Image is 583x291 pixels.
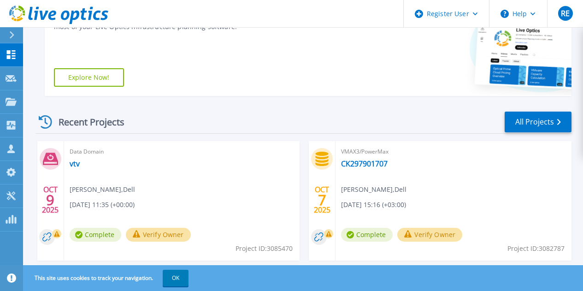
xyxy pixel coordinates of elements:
[70,228,121,242] span: Complete
[70,184,135,195] span: [PERSON_NAME] , Dell
[70,200,135,210] span: [DATE] 11:35 (+00:00)
[70,147,294,157] span: Data Domain
[54,68,124,87] a: Explore Now!
[507,243,565,254] span: Project ID: 3082787
[46,196,54,204] span: 9
[341,184,406,195] span: [PERSON_NAME] , Dell
[126,228,191,242] button: Verify Owner
[505,112,571,132] a: All Projects
[313,183,331,217] div: OCT 2025
[35,111,137,133] div: Recent Projects
[341,159,388,168] a: CK297901707
[25,270,188,286] span: This site uses cookies to track your navigation.
[341,200,406,210] span: [DATE] 15:16 (+03:00)
[236,243,293,254] span: Project ID: 3085470
[341,147,566,157] span: VMAX3/PowerMax
[397,228,462,242] button: Verify Owner
[41,183,59,217] div: OCT 2025
[561,10,570,17] span: RE
[341,228,393,242] span: Complete
[318,196,326,204] span: 7
[163,270,188,286] button: OK
[70,159,80,168] a: vtv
